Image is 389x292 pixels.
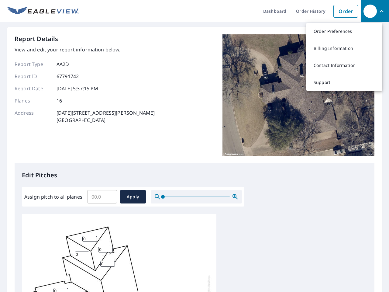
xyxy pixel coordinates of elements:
a: Support [306,74,382,91]
p: Edit Pitches [22,171,367,180]
img: Top image [222,34,374,156]
p: [DATE][STREET_ADDRESS][PERSON_NAME] [GEOGRAPHIC_DATA] [57,109,155,124]
p: Planes [15,97,51,104]
label: Assign pitch to all planes [24,193,82,200]
p: Report ID [15,73,51,80]
p: Report Details [15,34,58,43]
a: Order Preferences [306,23,382,40]
p: [DATE] 5:37:15 PM [57,85,98,92]
p: 67791742 [57,73,79,80]
a: Order [333,5,358,18]
img: EV Logo [7,7,79,16]
button: Apply [120,190,146,203]
p: View and edit your report information below. [15,46,155,53]
p: 16 [57,97,62,104]
span: Apply [125,193,141,201]
input: 00.0 [87,188,117,205]
a: Contact Information [306,57,382,74]
a: Billing Information [306,40,382,57]
p: Report Type [15,61,51,68]
p: Report Date [15,85,51,92]
p: Address [15,109,51,124]
p: AA2D [57,61,69,68]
